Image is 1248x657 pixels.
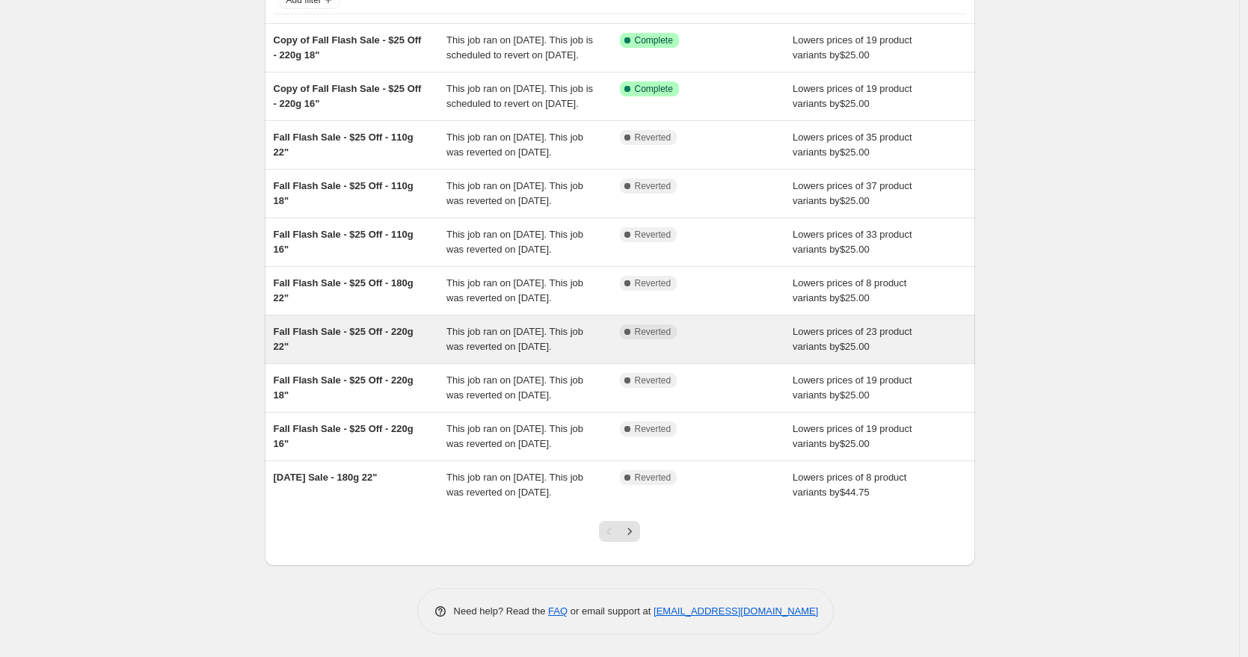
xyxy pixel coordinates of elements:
span: $25.00 [840,244,870,255]
span: $44.75 [840,487,870,498]
span: This job ran on [DATE]. This job is scheduled to revert on [DATE]. [446,83,593,109]
span: This job ran on [DATE]. This job was reverted on [DATE]. [446,326,583,352]
span: Fall Flash Sale - $25 Off - 220g 22" [274,326,414,352]
span: This job ran on [DATE]. This job was reverted on [DATE]. [446,472,583,498]
span: Copy of Fall Flash Sale - $25 Off - 220g 16" [274,83,422,109]
span: Complete [635,83,673,95]
span: This job ran on [DATE]. This job was reverted on [DATE]. [446,229,583,255]
span: Fall Flash Sale - $25 Off - 180g 22" [274,277,414,303]
span: Lowers prices of 19 product variants by [793,34,912,61]
span: Copy of Fall Flash Sale - $25 Off - 220g 18" [274,34,422,61]
span: $25.00 [840,292,870,303]
span: $25.00 [840,341,870,352]
span: Lowers prices of 35 product variants by [793,132,912,158]
span: Lowers prices of 19 product variants by [793,83,912,109]
span: Reverted [635,472,671,484]
span: Complete [635,34,673,46]
span: Fall Flash Sale - $25 Off - 220g 16" [274,423,414,449]
span: Reverted [635,326,671,338]
span: Need help? Read the [454,605,549,617]
span: or email support at [568,605,654,617]
span: $25.00 [840,49,870,61]
span: Fall Flash Sale - $25 Off - 110g 18" [274,180,414,206]
button: Next [619,521,640,542]
span: $25.00 [840,195,870,206]
span: This job ran on [DATE]. This job was reverted on [DATE]. [446,277,583,303]
span: Fall Flash Sale - $25 Off - 110g 22" [274,132,414,158]
span: Lowers prices of 19 product variants by [793,374,912,401]
a: FAQ [548,605,568,617]
span: Lowers prices of 19 product variants by [793,423,912,449]
span: Lowers prices of 37 product variants by [793,180,912,206]
span: Reverted [635,277,671,289]
span: Reverted [635,132,671,144]
span: Fall Flash Sale - $25 Off - 220g 18" [274,374,414,401]
span: This job ran on [DATE]. This job was reverted on [DATE]. [446,180,583,206]
nav: Pagination [599,521,640,542]
span: This job ran on [DATE]. This job was reverted on [DATE]. [446,132,583,158]
span: Reverted [635,374,671,386]
span: $25.00 [840,98,870,109]
span: This job ran on [DATE]. This job is scheduled to revert on [DATE]. [446,34,593,61]
span: [DATE] Sale - 180g 22" [274,472,378,483]
span: Fall Flash Sale - $25 Off - 110g 16" [274,229,414,255]
span: $25.00 [840,389,870,401]
span: Lowers prices of 33 product variants by [793,229,912,255]
span: This job ran on [DATE]. This job was reverted on [DATE]. [446,423,583,449]
span: Reverted [635,180,671,192]
span: This job ran on [DATE]. This job was reverted on [DATE]. [446,374,583,401]
span: Reverted [635,423,671,435]
span: $25.00 [840,438,870,449]
span: Lowers prices of 8 product variants by [793,277,906,303]
span: Lowers prices of 23 product variants by [793,326,912,352]
a: [EMAIL_ADDRESS][DOMAIN_NAME] [654,605,818,617]
span: $25.00 [840,146,870,158]
span: Lowers prices of 8 product variants by [793,472,906,498]
span: Reverted [635,229,671,241]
